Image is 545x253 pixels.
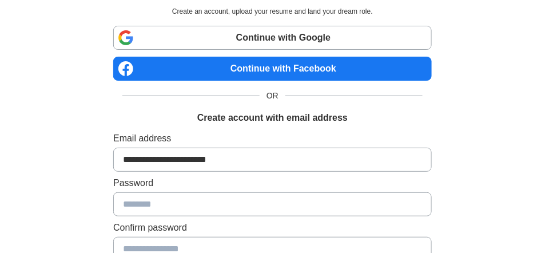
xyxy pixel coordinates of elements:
label: Email address [113,132,432,145]
p: Create an account, upload your resume and land your dream role. [116,6,429,17]
a: Continue with Google [113,26,432,50]
h1: Create account with email address [197,111,348,125]
span: OR [260,90,285,102]
a: Continue with Facebook [113,57,432,81]
label: Password [113,176,432,190]
label: Confirm password [113,221,432,235]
